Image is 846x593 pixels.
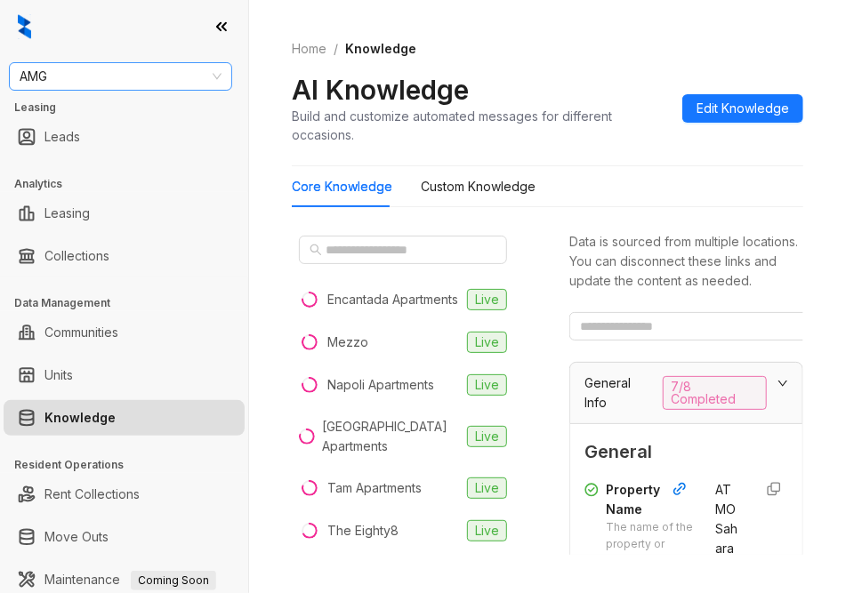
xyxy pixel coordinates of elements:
h3: Resident Operations [14,457,248,473]
h3: Analytics [14,176,248,192]
li: Leads [4,119,245,155]
div: Encantada Apartments [327,290,458,309]
li: Knowledge [4,400,245,436]
span: Live [467,477,507,499]
span: Live [467,289,507,310]
a: Home [288,39,330,59]
span: AMG [20,63,222,90]
span: Live [467,332,507,353]
span: Knowledge [345,41,416,56]
li: / [334,39,338,59]
span: Live [467,374,507,396]
li: Units [4,357,245,393]
li: Move Outs [4,519,245,555]
button: Edit Knowledge [682,94,803,123]
a: Knowledge [44,400,116,436]
div: Mezzo [327,333,368,352]
li: Collections [4,238,245,274]
span: Coming Soon [131,571,216,590]
span: General [584,438,788,466]
a: Communities [44,315,118,350]
a: Units [44,357,73,393]
div: General Info7/8 Completed [570,363,802,423]
div: Core Knowledge [292,177,392,196]
div: [GEOGRAPHIC_DATA] Apartments [322,417,460,456]
h3: Leasing [14,100,248,116]
span: Live [467,520,507,541]
div: The Eighty8 [327,521,399,541]
div: The name of the property or apartment complex. [606,519,694,586]
div: Napoli Apartments [327,375,434,395]
span: ATMO Sahara [715,482,737,556]
span: expanded [778,378,788,389]
div: Custom Knowledge [421,177,536,196]
img: logo [18,14,31,39]
div: Property Name [606,480,694,519]
li: Communities [4,315,245,350]
a: Move Outs [44,519,109,555]
a: Collections [44,238,109,274]
li: Leasing [4,196,245,231]
a: Leasing [44,196,90,231]
div: Data is sourced from multiple locations. You can disconnect these links and update the content as... [569,232,803,291]
a: Leads [44,119,80,155]
a: Rent Collections [44,477,140,512]
span: search [310,244,322,256]
div: Build and customize automated messages for different occasions. [292,107,668,144]
li: Rent Collections [4,477,245,512]
div: Tam Apartments [327,478,422,498]
span: Live [467,426,507,447]
h3: Data Management [14,295,248,311]
h2: AI Knowledge [292,73,469,107]
span: Edit Knowledge [697,99,789,118]
span: 7/8 Completed [663,376,767,410]
span: General Info [584,373,656,413]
